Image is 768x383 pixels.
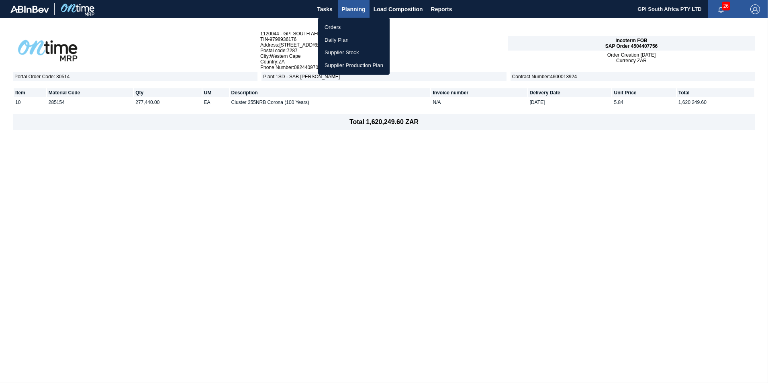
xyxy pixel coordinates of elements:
a: Daily Plan [318,34,390,47]
a: Orders [318,21,390,34]
a: Supplier Production Plan [318,59,390,72]
a: Supplier Stock [318,46,390,59]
